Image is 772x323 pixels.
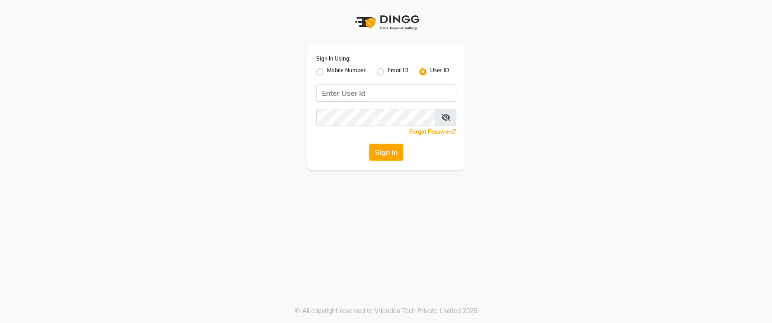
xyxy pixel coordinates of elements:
[316,55,350,63] label: Sign In Using:
[350,9,422,36] img: logo1.svg
[369,144,403,161] button: Sign In
[409,128,456,135] a: Forgot Password?
[430,66,449,77] label: User ID
[327,66,366,77] label: Mobile Number
[316,109,436,126] input: Username
[388,66,408,77] label: Email ID
[316,84,456,102] input: Username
